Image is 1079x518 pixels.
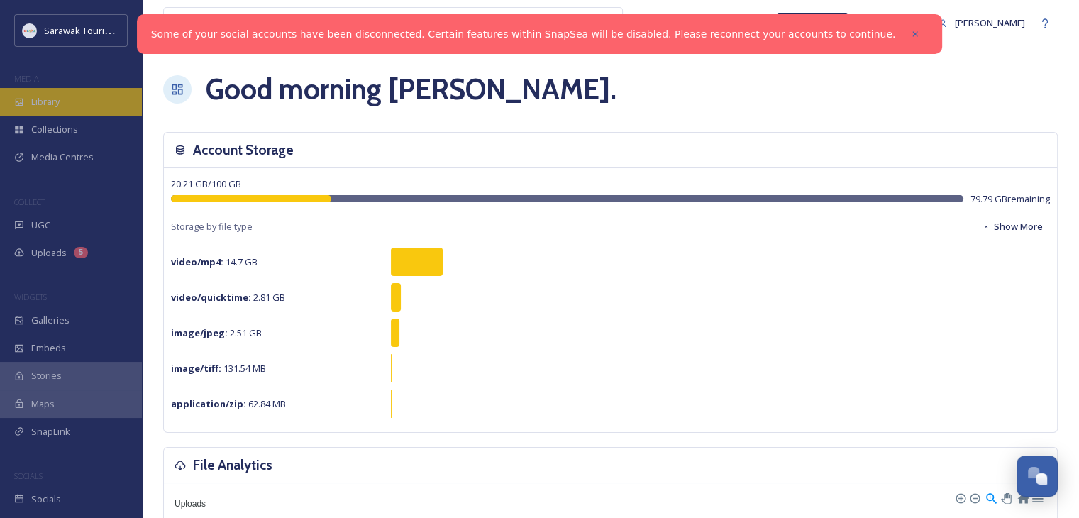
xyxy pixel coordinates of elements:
span: [PERSON_NAME] [955,16,1025,29]
span: Storage by file type [171,220,253,233]
span: SOCIALS [14,470,43,481]
span: WIDGETS [14,292,47,302]
input: Search your library [197,8,507,39]
a: [PERSON_NAME] [931,9,1032,37]
div: 5 [74,247,88,258]
strong: image/jpeg : [171,326,228,339]
span: Embeds [31,341,66,355]
span: Media Centres [31,150,94,164]
div: Selection Zoom [985,491,997,503]
a: View all files [532,9,615,37]
div: Zoom In [955,492,965,502]
h1: Good morning [PERSON_NAME] . [206,68,616,111]
h3: Account Storage [193,140,294,160]
button: Open Chat [1017,456,1058,497]
a: What's New [777,13,848,33]
span: Collections [31,123,78,136]
span: UGC [31,219,50,232]
span: Library [31,95,60,109]
img: new%20smtd%20transparent%202%20copy%404x.png [23,23,37,38]
span: Sarawak Tourism Board [44,23,145,37]
span: Uploads [31,246,67,260]
strong: application/zip : [171,397,246,410]
span: Socials [31,492,61,506]
button: Show More [975,213,1050,241]
span: Stories [31,369,62,382]
span: 2.81 GB [171,291,285,304]
span: 20.21 GB / 100 GB [171,177,241,190]
span: MEDIA [14,73,39,84]
span: Maps [31,397,55,411]
div: Menu [1031,491,1043,503]
span: Uploads [164,499,206,509]
div: Panning [1001,493,1009,502]
span: 62.84 MB [171,397,286,410]
span: 79.79 GB remaining [970,192,1050,206]
span: 131.54 MB [171,362,266,375]
span: 14.7 GB [171,255,258,268]
a: Some of your social accounts have been disconnected. Certain features within SnapSea will be disa... [151,27,896,42]
span: COLLECT [14,197,45,207]
span: SnapLink [31,425,70,439]
div: Reset Zoom [1017,491,1029,503]
strong: video/mp4 : [171,255,223,268]
strong: image/tiff : [171,362,221,375]
strong: video/quicktime : [171,291,251,304]
h3: File Analytics [193,455,272,475]
div: Zoom Out [969,492,979,502]
span: 2.51 GB [171,326,262,339]
span: Galleries [31,314,70,327]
